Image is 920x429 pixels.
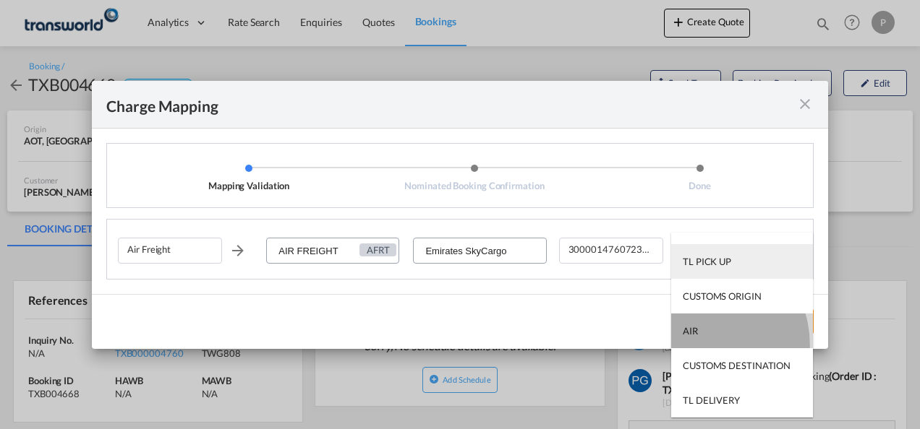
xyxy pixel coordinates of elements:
[14,14,251,30] body: Editor, editor4
[683,359,791,372] div: CUSTOMS DESTINATION
[683,290,762,303] div: CUSTOMS ORIGIN
[683,255,731,268] div: TL PICK UP
[683,324,698,337] div: AIR
[683,394,740,407] div: TL DELIVERY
